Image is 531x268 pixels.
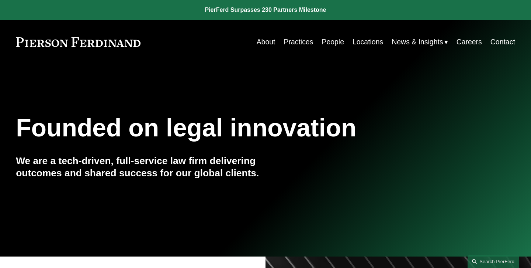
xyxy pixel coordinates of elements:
[257,35,275,49] a: About
[353,35,383,49] a: Locations
[16,155,265,180] h4: We are a tech-driven, full-service law firm delivering outcomes and shared success for our global...
[490,35,515,49] a: Contact
[16,113,432,142] h1: Founded on legal innovation
[322,35,344,49] a: People
[457,35,482,49] a: Careers
[284,35,313,49] a: Practices
[468,255,519,268] a: Search this site
[392,35,448,49] a: folder dropdown
[392,35,443,48] span: News & Insights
